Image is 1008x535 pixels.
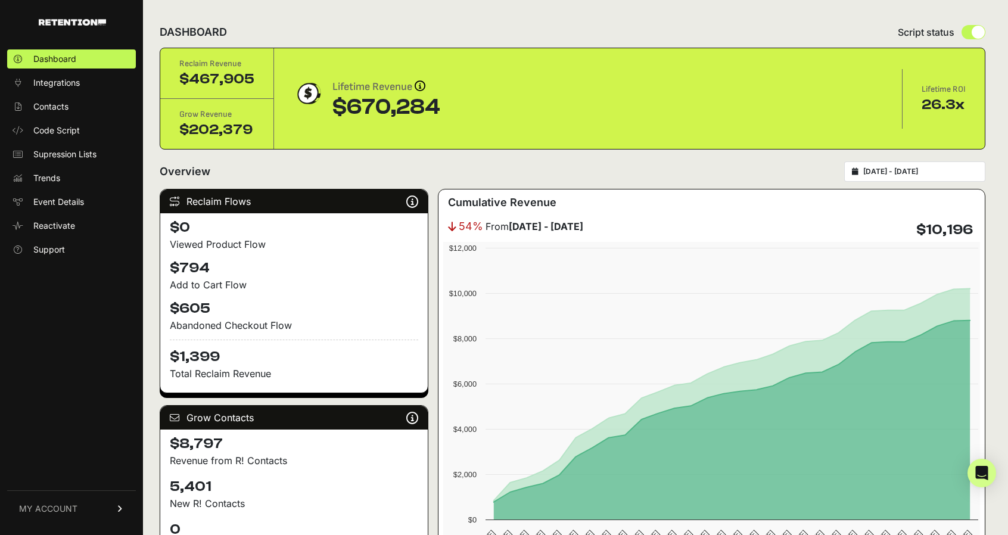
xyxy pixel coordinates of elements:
[170,237,418,251] div: Viewed Product Flow
[7,490,136,527] a: MY ACCOUNT
[33,148,97,160] span: Supression Lists
[453,425,477,434] text: $4,000
[170,340,418,366] h4: $1,399
[468,515,477,524] text: $0
[33,220,75,232] span: Reactivate
[160,406,428,430] div: Grow Contacts
[160,163,210,180] h2: Overview
[170,259,418,278] h4: $794
[33,77,80,89] span: Integrations
[179,70,254,89] div: $467,905
[453,380,477,388] text: $6,000
[39,19,106,26] img: Retention.com
[33,244,65,256] span: Support
[179,58,254,70] div: Reclaim Revenue
[7,145,136,164] a: Supression Lists
[509,220,583,232] strong: [DATE] - [DATE]
[7,49,136,69] a: Dashboard
[33,196,84,208] span: Event Details
[170,496,418,511] p: New R! Contacts
[160,189,428,213] div: Reclaim Flows
[170,477,418,496] h4: 5,401
[7,216,136,235] a: Reactivate
[170,366,418,381] p: Total Reclaim Revenue
[453,334,477,343] text: $8,000
[33,125,80,136] span: Code Script
[7,97,136,116] a: Contacts
[332,79,440,95] div: Lifetime Revenue
[7,73,136,92] a: Integrations
[922,95,966,114] div: 26.3x
[33,53,76,65] span: Dashboard
[332,95,440,119] div: $670,284
[170,299,418,318] h4: $605
[449,244,477,253] text: $12,000
[7,121,136,140] a: Code Script
[19,503,77,515] span: MY ACCOUNT
[179,120,254,139] div: $202,379
[7,169,136,188] a: Trends
[179,108,254,120] div: Grow Revenue
[170,453,418,468] p: Revenue from R! Contacts
[33,101,69,113] span: Contacts
[898,25,954,39] span: Script status
[453,470,477,479] text: $2,000
[967,459,996,487] div: Open Intercom Messenger
[916,220,973,239] h4: $10,196
[33,172,60,184] span: Trends
[922,83,966,95] div: Lifetime ROI
[459,218,483,235] span: 54%
[7,240,136,259] a: Support
[170,278,418,292] div: Add to Cart Flow
[7,192,136,211] a: Event Details
[293,79,323,108] img: dollar-coin-05c43ed7efb7bc0c12610022525b4bbbb207c7efeef5aecc26f025e68dcafac9.png
[170,218,418,237] h4: $0
[160,24,227,41] h2: DASHBOARD
[170,318,418,332] div: Abandoned Checkout Flow
[486,219,583,234] span: From
[449,289,477,298] text: $10,000
[170,434,418,453] h4: $8,797
[448,194,556,211] h3: Cumulative Revenue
